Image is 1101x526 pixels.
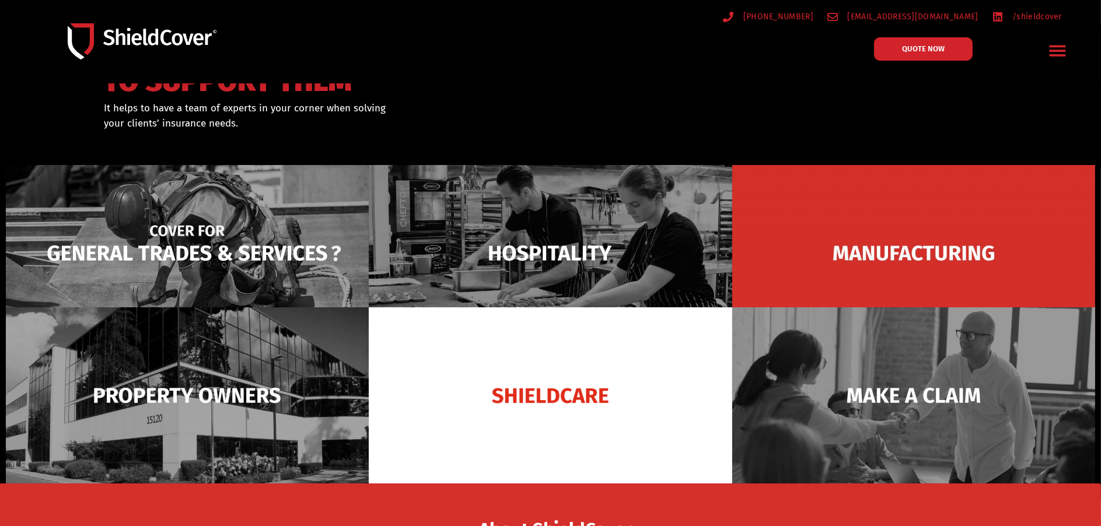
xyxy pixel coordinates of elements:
span: [PHONE_NUMBER] [740,9,813,24]
a: [PHONE_NUMBER] [723,9,813,24]
div: It helps to have a team of experts in your corner when solving [104,101,610,131]
span: [EMAIL_ADDRESS][DOMAIN_NAME] [844,9,978,24]
a: QUOTE NOW [874,37,973,61]
span: /shieldcover [1009,9,1062,24]
p: your clients’ insurance needs. [104,116,610,131]
a: /shieldcover [992,9,1062,24]
img: Shield-Cover-Underwriting-Australia-logo-full [68,23,216,59]
div: Menu Toggle [1044,37,1072,64]
a: [EMAIL_ADDRESS][DOMAIN_NAME] [827,9,978,24]
span: QUOTE NOW [902,45,945,52]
